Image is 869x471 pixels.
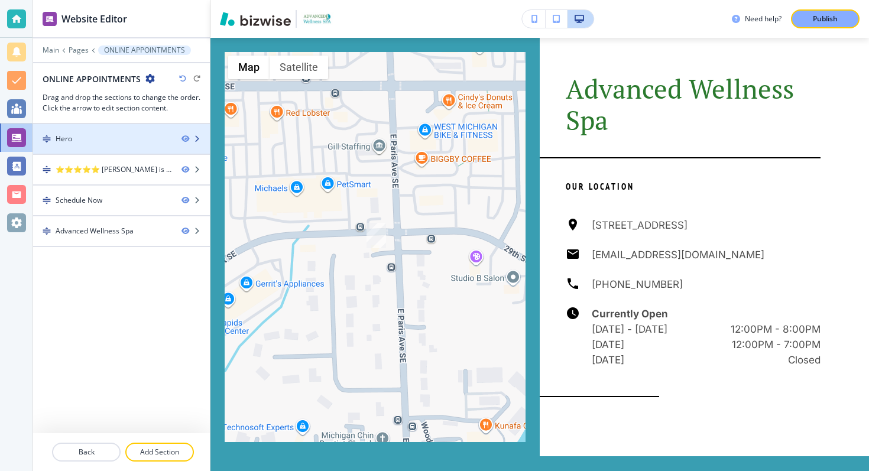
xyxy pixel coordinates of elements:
[33,186,210,215] div: DragSchedule Now
[43,135,51,143] img: Drag
[52,443,121,462] button: Back
[43,46,59,54] button: Main
[745,14,782,24] h3: Need help?
[127,447,193,457] p: Add Section
[98,46,191,55] button: ONLINE APPOINTMENTS
[566,71,800,138] span: Advanced Wellness Spa
[104,46,185,54] p: ONLINE APPOINTMENTS
[56,164,172,175] div: ⭐⭐⭐⭐⭐ Sofia is Awesome. She has a great passion for all she does. Great customer experience every...
[220,12,291,26] img: Bizwise Logo
[566,277,683,292] a: [PHONE_NUMBER]
[43,73,141,85] h2: ONLINE APPOINTMENTS
[53,447,119,457] p: Back
[592,247,764,262] h6: [EMAIL_ADDRESS][DOMAIN_NAME]
[301,12,333,25] img: Your Logo
[813,14,838,24] p: Publish
[592,321,667,337] h6: [DATE] - [DATE]
[228,56,270,79] button: Show street map
[61,12,127,26] h2: Website Editor
[56,226,134,236] div: Advanced Wellness Spa
[69,46,89,54] button: Pages
[43,12,57,26] img: editor icon
[731,321,821,337] h6: 12:00PM - 8:00PM
[33,155,210,184] div: Drag⭐⭐⭐⭐⭐ [PERSON_NAME] is Awesome. She has a great passion for all she does. Great customer expe...
[33,216,210,246] div: DragAdvanced Wellness Spa
[43,92,200,113] h3: Drag and drop the sections to change the order. Click the arrow to edit section content.
[592,337,624,352] h6: [DATE]
[43,196,51,204] img: Drag
[592,277,683,292] h6: [PHONE_NUMBER]
[592,217,688,233] h6: [STREET_ADDRESS]
[43,227,51,235] img: Drag
[125,443,194,462] button: Add Section
[732,337,821,352] h6: 12:00PM - 7:00PM
[791,9,860,28] button: Publish
[33,124,210,154] div: DragHero
[270,56,328,79] button: Show satellite imagery
[56,195,102,206] div: Schedule Now
[566,217,688,233] a: [STREET_ADDRESS]
[592,352,624,368] h6: [DATE]
[56,134,72,144] div: Hero
[43,165,51,174] img: Drag
[788,352,821,368] h6: Closed
[592,306,821,321] h6: Currently Open
[566,180,821,194] p: Our Location
[566,247,764,262] a: [EMAIL_ADDRESS][DOMAIN_NAME]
